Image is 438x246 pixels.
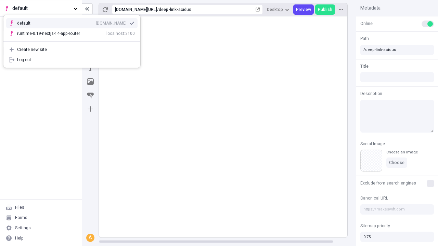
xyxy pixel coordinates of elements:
div: [URL][DOMAIN_NAME] [115,7,157,12]
button: Preview [293,4,314,15]
span: Path [360,36,369,42]
div: A [87,234,94,241]
span: Desktop [267,7,283,12]
div: deep-link-acidus [159,7,254,12]
span: Sitemap priority [360,223,390,229]
span: Canonical URL [360,195,388,201]
span: Preview [296,7,311,12]
div: Files [15,205,24,210]
span: Description [360,91,382,97]
button: Desktop [264,4,292,15]
div: Settings [15,225,31,231]
button: Publish [315,4,335,15]
div: Choose an image [386,150,418,155]
div: default [17,20,41,26]
button: Button [84,89,96,101]
div: localhost:3100 [106,31,135,36]
span: Publish [318,7,332,12]
span: Title [360,63,369,69]
span: Choose [389,160,404,165]
span: Exclude from search engines [360,180,416,186]
button: Text [84,62,96,74]
div: / [157,7,159,12]
button: Choose [386,158,407,168]
div: [DOMAIN_NAME] [96,20,127,26]
span: Social Image [360,141,385,147]
span: Online [360,20,373,27]
div: Forms [15,215,27,220]
div: Help [15,235,24,241]
span: default [12,5,71,12]
div: Suggestions [3,15,140,41]
div: runtime-0.19-nextjs-14-app-router [17,31,80,36]
input: https://makeswift.com [360,204,434,215]
button: Image [84,76,96,88]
